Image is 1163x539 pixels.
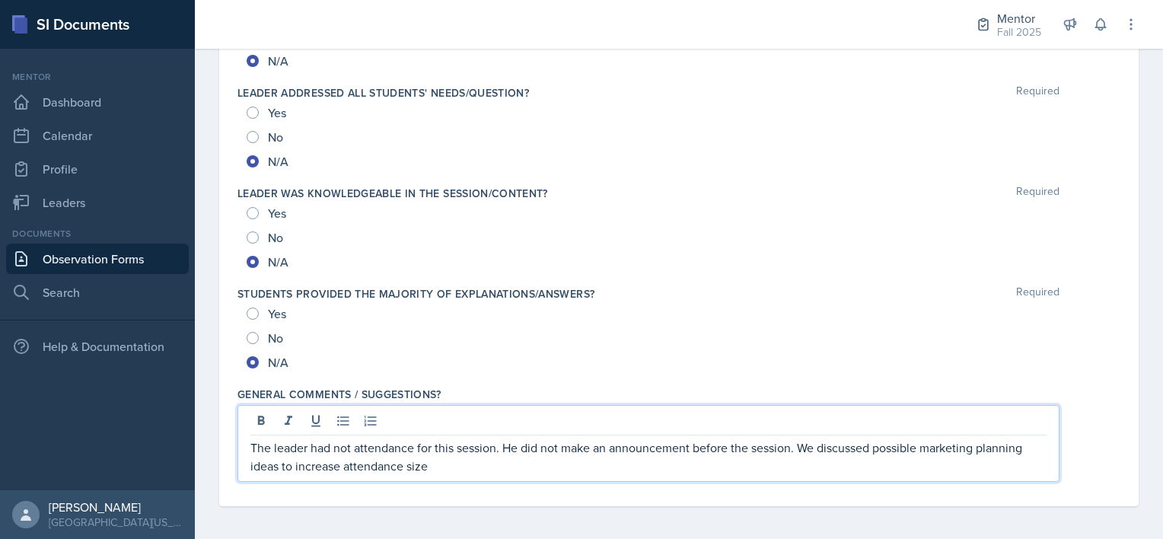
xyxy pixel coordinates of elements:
[1016,85,1059,100] span: Required
[6,187,189,218] a: Leaders
[997,24,1041,40] div: Fall 2025
[6,331,189,362] div: Help & Documentation
[268,53,288,69] span: N/A
[49,499,183,515] div: [PERSON_NAME]
[268,105,286,120] span: Yes
[6,87,189,117] a: Dashboard
[268,129,283,145] span: No
[6,244,189,274] a: Observation Forms
[268,254,288,269] span: N/A
[268,330,283,346] span: No
[6,154,189,184] a: Profile
[1016,186,1059,201] span: Required
[6,227,189,241] div: Documents
[6,120,189,151] a: Calendar
[49,515,183,530] div: [GEOGRAPHIC_DATA][US_STATE]
[237,387,441,402] label: General comments / suggestions?
[268,154,288,169] span: N/A
[268,306,286,321] span: Yes
[268,355,288,370] span: N/A
[997,9,1041,27] div: Mentor
[6,70,189,84] div: Mentor
[237,286,594,301] label: Students provided the majority of explanations/answers?
[268,230,283,245] span: No
[250,439,1047,475] p: The leader had not attendance for this session. He did not make an announcement before the sessio...
[1016,286,1059,301] span: Required
[6,277,189,308] a: Search
[237,85,529,100] label: Leader addressed all students' needs/question?
[237,186,548,201] label: Leader was knowledgeable in the session/content?
[268,206,286,221] span: Yes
